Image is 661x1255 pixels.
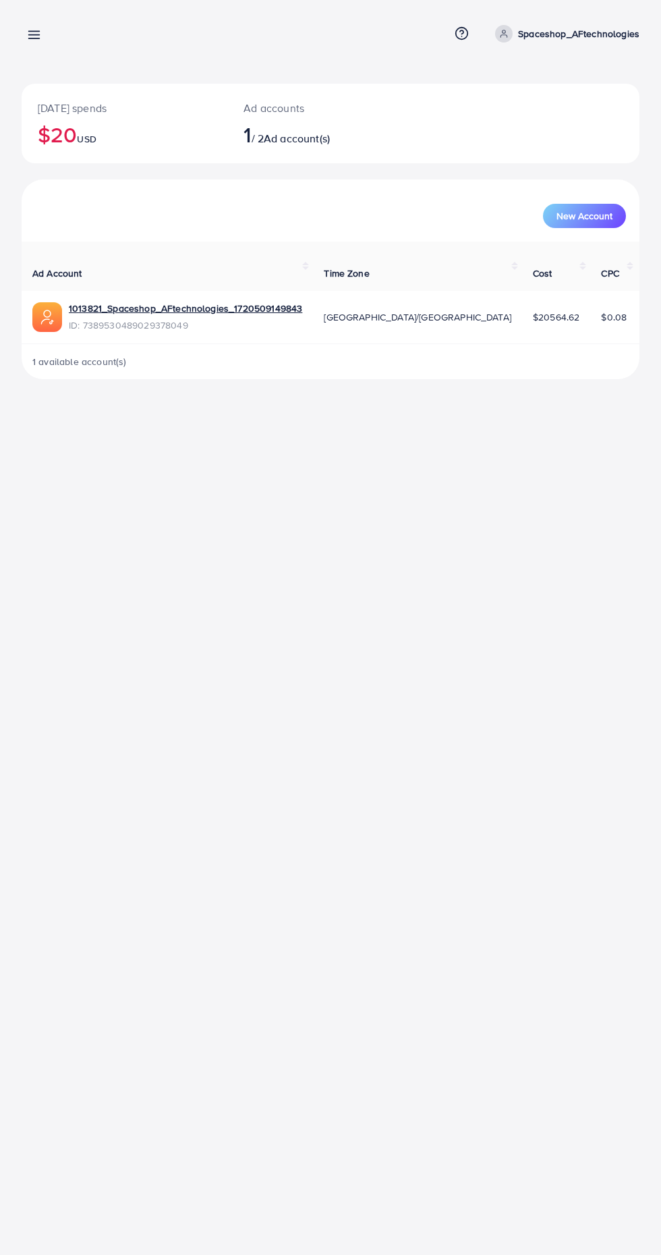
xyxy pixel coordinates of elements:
[324,267,369,280] span: Time Zone
[243,119,251,150] span: 1
[32,355,127,368] span: 1 available account(s)
[38,100,211,116] p: [DATE] spends
[69,302,302,315] a: 1013821_Spaceshop_AFtechnologies_1720509149843
[38,121,211,147] h2: $20
[243,121,366,147] h2: / 2
[324,310,511,324] span: [GEOGRAPHIC_DATA]/[GEOGRAPHIC_DATA]
[77,132,96,146] span: USD
[518,26,639,42] p: Spaceshop_AFtechnologies
[264,131,330,146] span: Ad account(s)
[533,310,579,324] span: $20564.62
[543,204,626,228] button: New Account
[243,100,366,116] p: Ad accounts
[32,267,82,280] span: Ad Account
[490,25,639,43] a: Spaceshop_AFtechnologies
[533,267,552,280] span: Cost
[556,211,612,221] span: New Account
[32,302,62,332] img: ic-ads-acc.e4c84228.svg
[601,310,627,324] span: $0.08
[69,318,302,332] span: ID: 7389530489029378049
[601,267,619,280] span: CPC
